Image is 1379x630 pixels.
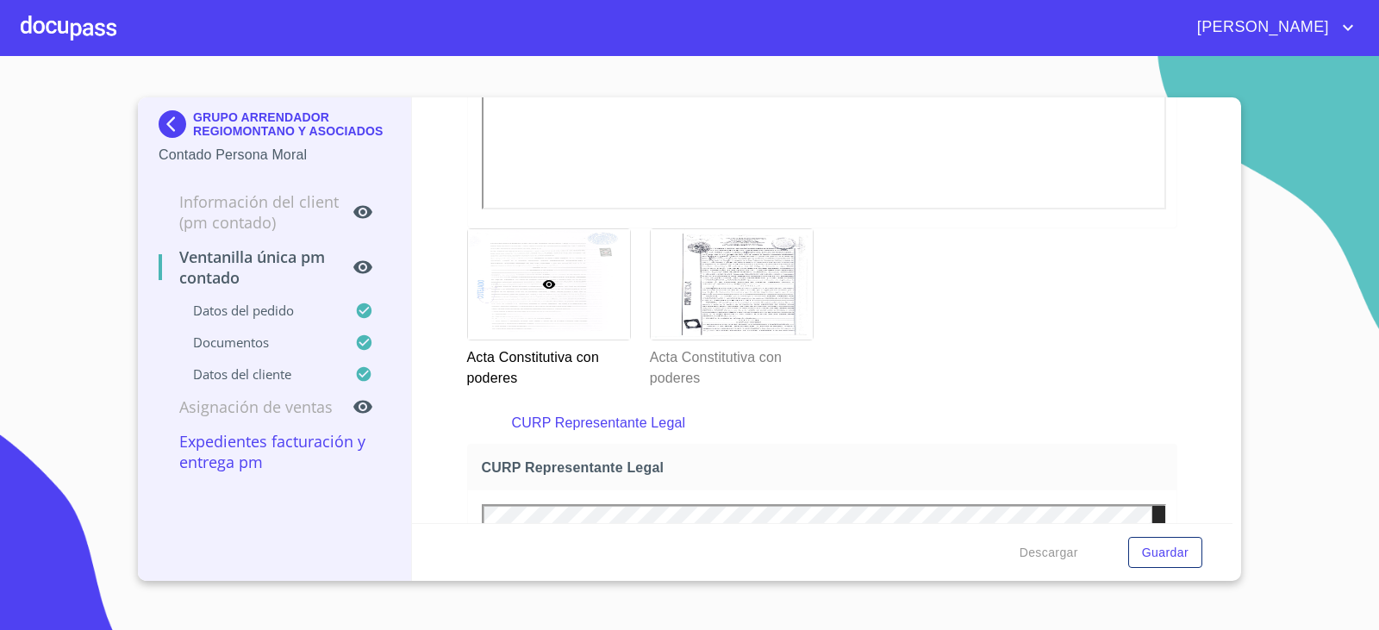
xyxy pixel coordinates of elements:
p: Datos del cliente [159,365,355,383]
img: Acta Constitutiva con poderes [651,229,813,340]
p: Datos del pedido [159,302,355,319]
img: Docupass spot blue [159,110,193,138]
p: Asignación de Ventas [159,396,353,417]
div: GRUPO ARRENDADOR REGIOMONTANO Y ASOCIADOS [159,110,390,145]
p: Información del Client (PM contado) [159,191,353,233]
button: Guardar [1128,537,1202,569]
p: Ventanilla única PM contado [159,246,353,288]
button: account of current user [1184,14,1358,41]
span: [PERSON_NAME] [1184,14,1338,41]
span: CURP Representante Legal [482,458,1170,477]
p: Documentos [159,334,355,351]
p: Expedientes Facturación y Entrega PM [159,431,390,472]
button: Descargar [1013,537,1085,569]
p: Acta Constitutiva con poderes [650,340,812,389]
p: Contado Persona Moral [159,145,390,165]
p: Acta Constitutiva con poderes [467,340,629,389]
p: CURP Representante Legal [512,413,1133,434]
span: Guardar [1142,542,1189,564]
span: Descargar [1020,542,1078,564]
p: GRUPO ARRENDADOR REGIOMONTANO Y ASOCIADOS [193,110,390,138]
